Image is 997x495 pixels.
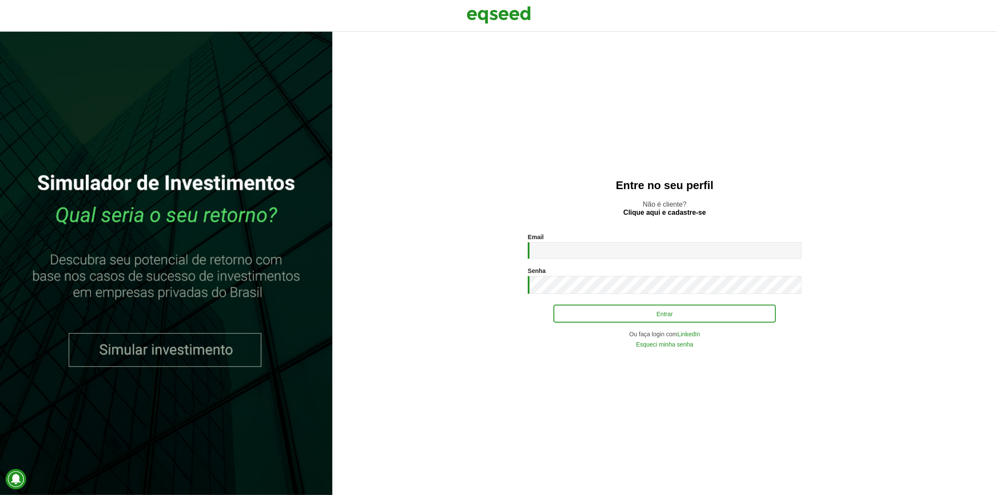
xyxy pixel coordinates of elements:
label: Senha [528,268,546,274]
label: Email [528,234,544,240]
a: Esqueci minha senha [636,341,693,347]
button: Entrar [553,305,776,323]
div: Ou faça login com [528,331,802,337]
a: LinkedIn [677,331,700,337]
img: EqSeed Logo [467,4,531,26]
h2: Entre no seu perfil [349,179,980,192]
p: Não é cliente? [349,200,980,216]
a: Clique aqui e cadastre-se [624,209,706,216]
